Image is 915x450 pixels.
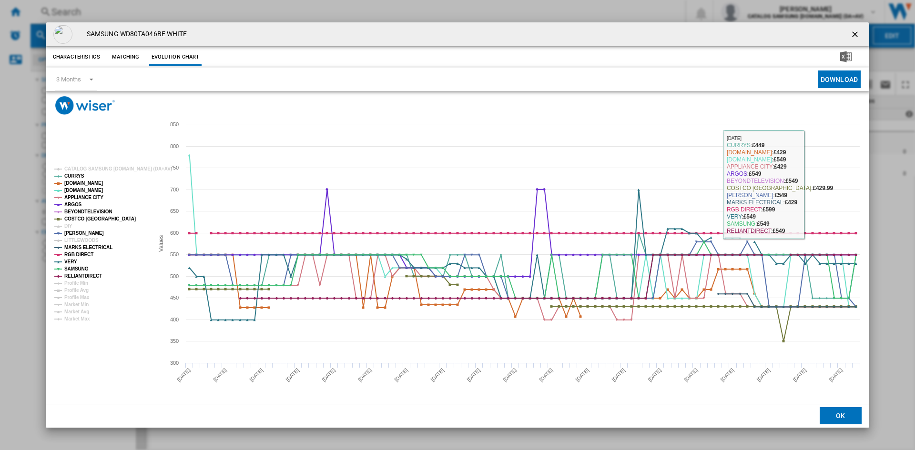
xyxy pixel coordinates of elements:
h4: SAMSUNG WD80TA046BE WHITE [82,30,187,39]
tspan: SAMSUNG [64,266,89,271]
tspan: [DOMAIN_NAME] [64,180,103,186]
tspan: BEYONDTELEVISION [64,209,112,214]
tspan: 650 [170,208,179,214]
tspan: [DATE] [828,367,844,383]
tspan: [DATE] [755,367,771,383]
md-dialog: Product popup [46,22,869,428]
tspan: 700 [170,187,179,192]
tspan: ARGOS [64,202,82,207]
tspan: 800 [170,143,179,149]
button: Matching [105,49,147,66]
tspan: VERY [64,259,77,264]
tspan: RELIANTDIRECT [64,273,102,279]
tspan: [DATE] [248,367,264,383]
button: getI18NText('BUTTONS.CLOSE_DIALOG') [846,25,865,44]
tspan: 350 [170,338,179,344]
tspan: Profile Max [64,295,90,300]
tspan: Profile Min [64,280,88,286]
tspan: 450 [170,295,179,300]
button: OK [820,407,862,424]
img: empty.gif [53,25,72,44]
tspan: RGB DIRECT [64,252,93,257]
tspan: Market Max [64,316,90,321]
tspan: [DATE] [647,367,662,383]
tspan: [PERSON_NAME] [64,230,104,236]
div: 3 Months [56,76,81,83]
tspan: [DATE] [683,367,699,383]
tspan: [DATE] [610,367,626,383]
tspan: [DATE] [321,367,336,383]
img: excel-24x24.png [840,51,852,62]
tspan: 300 [170,360,179,366]
img: logo_wiser_300x94.png [55,96,115,115]
tspan: COSTCO [GEOGRAPHIC_DATA] [64,216,136,221]
button: Download in Excel [825,49,867,66]
tspan: [DATE] [466,367,481,383]
tspan: [DATE] [285,367,300,383]
tspan: 850 [170,121,179,127]
tspan: Market Avg [64,309,89,314]
tspan: [DATE] [393,367,409,383]
tspan: 750 [170,165,179,170]
tspan: [DATE] [574,367,590,383]
tspan: [DATE] [212,367,228,383]
tspan: 550 [170,251,179,257]
tspan: [DATE] [176,367,192,383]
tspan: [DATE] [502,367,518,383]
tspan: Market Min [64,302,89,307]
tspan: LITTLEWOODS [64,238,99,243]
tspan: MARKS ELECTRICAL [64,245,112,250]
tspan: Values [158,235,164,252]
button: Evolution chart [149,49,202,66]
tspan: DIY [64,223,72,229]
tspan: [DOMAIN_NAME] [64,188,103,193]
tspan: [DATE] [792,367,807,383]
tspan: CATALOG SAMSUNG [DOMAIN_NAME] (DA+AV) [64,166,172,171]
tspan: Profile Avg [64,288,89,293]
tspan: [DATE] [538,367,554,383]
tspan: 600 [170,230,179,236]
tspan: CURRYS [64,173,84,179]
button: Download [818,70,861,88]
tspan: [DATE] [357,367,373,383]
tspan: [DATE] [719,367,735,383]
tspan: 400 [170,317,179,322]
tspan: [DATE] [429,367,445,383]
button: Characteristics [51,49,102,66]
tspan: APPLIANCE CITY [64,195,103,200]
ng-md-icon: getI18NText('BUTTONS.CLOSE_DIALOG') [850,30,862,41]
tspan: 500 [170,273,179,279]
